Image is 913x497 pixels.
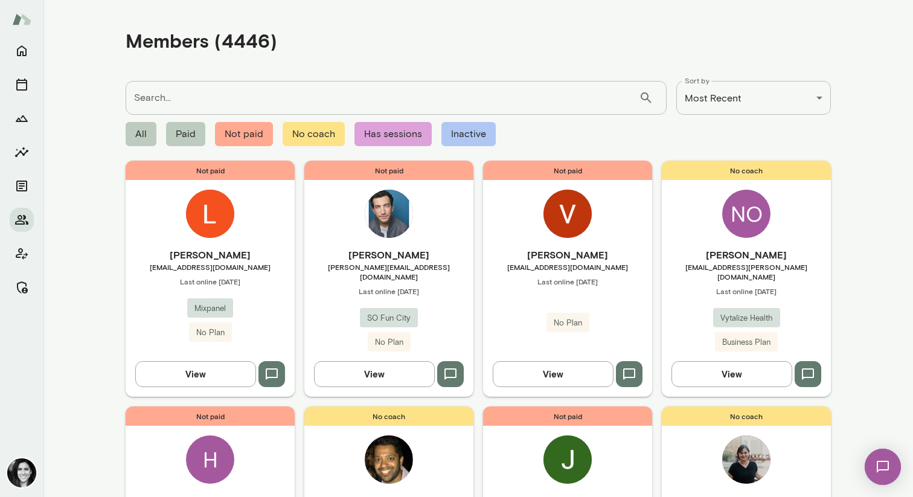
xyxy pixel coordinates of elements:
[365,435,413,484] img: Keith Barrett
[304,248,473,262] h6: [PERSON_NAME]
[126,161,295,180] span: Not paid
[10,72,34,97] button: Sessions
[354,122,432,146] span: Has sessions
[187,303,233,315] span: Mixpanel
[662,248,831,262] h6: [PERSON_NAME]
[715,336,778,348] span: Business Plan
[662,161,831,180] span: No coach
[441,122,496,146] span: Inactive
[722,435,770,484] img: Aisha Johnson
[126,122,156,146] span: All
[483,248,652,262] h6: [PERSON_NAME]
[12,8,31,31] img: Mento
[10,174,34,198] button: Documents
[671,361,792,386] button: View
[10,242,34,266] button: Client app
[10,106,34,130] button: Growth Plan
[493,361,613,386] button: View
[543,190,592,238] img: Varnit Grewal
[360,312,418,324] span: SO Fun City
[135,361,256,386] button: View
[126,406,295,426] span: Not paid
[368,336,411,348] span: No Plan
[722,190,770,238] div: NO
[365,190,413,238] img: Harrison Chad
[186,190,234,238] img: Lindsay Putzer
[483,262,652,272] span: [EMAIL_ADDRESS][DOMAIN_NAME]
[126,29,277,52] h4: Members (4446)
[10,140,34,164] button: Insights
[7,458,36,487] img: Jamie Albers
[483,277,652,286] span: Last online [DATE]
[166,122,205,146] span: Paid
[304,161,473,180] span: Not paid
[483,161,652,180] span: Not paid
[304,262,473,281] span: [PERSON_NAME][EMAIL_ADDRESS][DOMAIN_NAME]
[189,327,232,339] span: No Plan
[304,286,473,296] span: Last online [DATE]
[662,262,831,281] span: [EMAIL_ADDRESS][PERSON_NAME][DOMAIN_NAME]
[676,81,831,115] div: Most Recent
[483,406,652,426] span: Not paid
[662,286,831,296] span: Last online [DATE]
[662,406,831,426] span: No coach
[304,406,473,426] span: No coach
[543,435,592,484] img: Jonathan Go
[10,275,34,300] button: Manage
[215,122,273,146] span: Not paid
[126,262,295,272] span: [EMAIL_ADDRESS][DOMAIN_NAME]
[713,312,780,324] span: Vytalize Health
[685,75,710,86] label: Sort by
[186,435,234,484] div: H
[314,361,435,386] button: View
[546,317,589,329] span: No Plan
[126,248,295,262] h6: [PERSON_NAME]
[10,208,34,232] button: Members
[283,122,345,146] span: No coach
[10,39,34,63] button: Home
[126,277,295,286] span: Last online [DATE]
